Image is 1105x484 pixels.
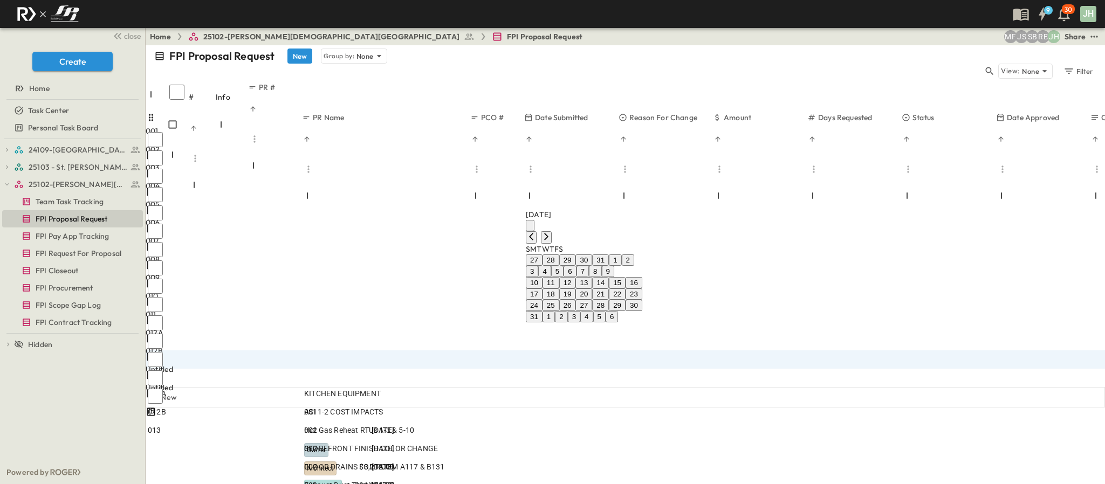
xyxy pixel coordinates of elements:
button: 11 [543,277,559,288]
span: FPI Procurement [36,282,93,293]
button: 5 [551,266,564,277]
button: 2 [555,311,567,322]
button: 10 [526,277,543,288]
span: Friday [554,244,559,254]
a: FPI Procurement [2,280,141,295]
span: Hot Gas Reheat RTUs 1-3 & 5-10 [304,425,414,435]
button: 31 [592,254,609,266]
div: Untitled [146,364,167,375]
a: FPI Proposal Request [492,31,582,42]
span: FPI Closeout [36,265,78,276]
a: 25103 - St. [PERSON_NAME] Phase 2 [14,160,141,175]
span: KITCHEN EQUIPMENT [304,388,381,399]
button: 30 [575,254,592,266]
button: 27 [575,300,592,311]
button: Next month [541,231,552,244]
button: 26 [559,300,576,311]
span: Task Center [28,105,69,116]
span: FPI Proposal Request [36,213,107,224]
button: 8 [589,266,601,277]
a: Personal Task Board [2,120,141,135]
button: 24 [526,300,543,311]
div: # [189,82,216,112]
span: 24109-St. Teresa of Calcutta Parish Hall [29,144,127,155]
span: Hidden [28,339,52,350]
span: FPI Pay App Tracking [36,231,109,241]
p: OPEN [179,243,197,252]
p: OPEN [179,316,197,325]
button: 29 [559,254,576,266]
div: Share [1065,31,1086,42]
p: 30 [1065,5,1072,14]
button: 2 [622,254,634,266]
button: 5 [593,311,606,322]
input: Select row [148,260,163,275]
input: Select row [148,297,163,312]
p: OPEN [179,298,197,307]
a: 24109-St. Teresa of Calcutta Parish Hall [14,142,141,157]
button: 19 [559,288,576,300]
span: FPI Contract Tracking [36,317,112,328]
button: 25 [543,300,559,311]
a: FPI Proposal Request [2,211,141,226]
div: Jesse Sullivan (jsullivan@fpibuilders.com) [1015,30,1028,43]
input: Select row [148,150,163,165]
p: OPEN [179,335,197,343]
a: Home [2,81,141,96]
input: Select row [148,242,163,257]
button: 17 [526,288,543,300]
p: OPEN [179,225,197,233]
span: Thursday [550,244,554,254]
a: 25102-[PERSON_NAME][DEMOGRAPHIC_DATA][GEOGRAPHIC_DATA] [188,31,475,42]
div: Personal Task Boardtest [2,119,143,136]
div: Monica Pruteanu (mpruteanu@fpibuilders.com) [1004,30,1017,43]
button: 28 [543,254,559,266]
span: Sunday [526,244,530,254]
a: FPI Request For Proposal [2,246,141,261]
input: Select row [148,352,163,367]
button: Previous month [526,231,537,244]
span: 25102-[PERSON_NAME][DEMOGRAPHIC_DATA][GEOGRAPHIC_DATA] [203,31,459,42]
button: 31 [526,311,543,322]
span: STOREFRONT FINISH COLOR CHANGE [304,443,438,454]
button: 12 [559,277,576,288]
div: Filter [1063,65,1094,77]
button: 30 [626,300,642,311]
div: Jose Hurtado (jhurtado@fpibuilders.com) [1047,30,1060,43]
button: 21 [592,288,609,300]
button: 23 [626,288,642,300]
div: [DATE] [526,209,642,220]
div: Info [216,82,248,112]
div: FPI Procurementtest [2,279,143,296]
button: 27 [526,254,543,266]
a: FPI Pay App Tracking [2,229,141,244]
button: 28 [592,300,609,311]
span: FPI Scope Gap Log [36,300,101,310]
div: FPI Closeouttest [2,262,143,279]
p: OPEN [179,371,197,380]
a: FPI Scope Gap Log [2,298,141,313]
span: 25103 - St. [PERSON_NAME] Phase 2 [29,162,127,172]
button: 14 [592,277,609,288]
button: 13 [575,277,592,288]
div: 001 [146,126,167,136]
div: FPI Contract Trackingtest [2,314,143,331]
div: 24109-St. Teresa of Calcutta Parish Halltest [2,141,143,158]
input: Select row [148,224,163,239]
button: Filter [1059,64,1096,79]
input: Select all rows [169,85,184,100]
nav: breadcrumbs [150,31,589,42]
img: c8d7d1ed905e502e8f77bf7063faec64e13b34fdb1f2bdd94b0e311fc34f8000.png [13,3,83,25]
button: Sort [248,104,258,114]
button: calendar view is open, switch to year view [526,220,534,231]
input: Select row [148,205,163,220]
p: None [356,51,374,61]
div: 25103 - St. [PERSON_NAME] Phase 2test [2,158,143,176]
p: OPEN [179,390,197,398]
button: 20 [575,288,592,300]
span: Team Task Tracking [36,196,104,207]
span: Monday [530,244,537,254]
p: View: [1001,65,1020,77]
div: Team Task Trackingtest [2,193,143,210]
